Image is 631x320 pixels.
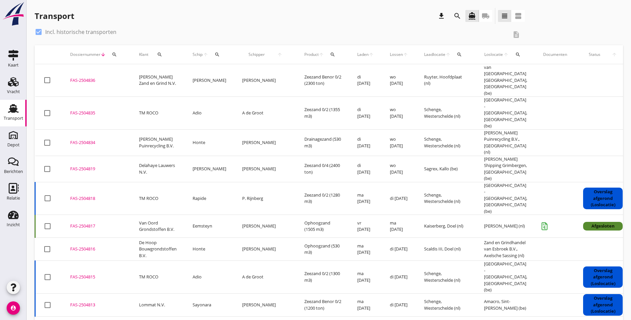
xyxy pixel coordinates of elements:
td: Schenge, Westerschelde (nl) [416,293,476,316]
td: di [DATE] [382,182,416,215]
td: van [GEOGRAPHIC_DATA] [GEOGRAPHIC_DATA], [GEOGRAPHIC_DATA] (be) [476,64,535,97]
div: Documenten [543,52,567,58]
td: wo [DATE] [382,129,416,156]
td: P. Rijnberg [234,182,296,215]
span: Loslocatie [484,52,503,58]
i: arrow_upward [369,52,374,57]
td: [PERSON_NAME] Puinrecycling B.V., [GEOGRAPHIC_DATA] (nl) [476,129,535,156]
div: FAS-2504813 [70,302,123,308]
div: FAS-2504817 [70,223,123,230]
div: Inzicht [7,223,20,227]
td: di [DATE] [382,238,416,261]
span: Schipper [242,52,271,58]
div: FAS-2504835 [70,110,123,116]
i: arrow_upward [403,52,408,57]
td: [PERSON_NAME] Shipping Grimbergen, [GEOGRAPHIC_DATA] (be) [476,156,535,182]
td: [PERSON_NAME] [234,238,296,261]
div: Depot [7,143,20,147]
i: account_circle [7,301,20,315]
div: FAS-2504816 [70,246,123,252]
div: Vracht [7,89,20,94]
div: Kaart [8,63,19,67]
td: ma [DATE] [349,293,382,316]
td: Schenge, Westerschelde (nl) [416,182,476,215]
i: search [112,52,117,57]
span: Status [583,52,606,58]
div: Overslag afgerond (Loslocatie) [583,266,623,288]
i: search [515,52,521,57]
td: A de Groot [234,97,296,130]
td: A de Groot [234,261,296,294]
div: Berichten [4,169,23,174]
td: [PERSON_NAME] [234,215,296,238]
div: FAS-2504815 [70,274,123,280]
td: [GEOGRAPHIC_DATA] - [GEOGRAPHIC_DATA], [GEOGRAPHIC_DATA] (be) [476,182,535,215]
td: [GEOGRAPHIC_DATA] - [GEOGRAPHIC_DATA], [GEOGRAPHIC_DATA] (be) [476,97,535,130]
div: Overslag afgerond (Loslocatie) [583,294,623,316]
i: arrow_upward [606,52,623,57]
td: wo [DATE] [382,64,416,97]
td: TM ROCO [131,97,185,130]
td: Van Oord Grondstoffen B.V. [131,215,185,238]
td: Eemsteyn [185,215,234,238]
td: [PERSON_NAME] [185,156,234,182]
i: arrow_upward [203,52,209,57]
td: Adio [185,261,234,294]
td: [PERSON_NAME] [234,64,296,97]
td: di [DATE] [349,64,382,97]
td: [PERSON_NAME] Zand en Grind N.V. [131,64,185,97]
td: ma [DATE] [349,238,382,261]
i: view_headline [501,12,509,20]
td: ma [DATE] [349,182,382,215]
div: Relatie [7,196,20,200]
i: directions_boat [468,12,476,20]
i: local_shipping [482,12,490,20]
td: TM ROCO [131,182,185,215]
i: search [453,12,461,20]
td: TM ROCO [131,261,185,294]
i: search [157,52,162,57]
td: Adio [185,97,234,130]
span: Dossiernummer [70,52,100,58]
td: di [DATE] [349,97,382,130]
td: Zeezand 0/4 (2400 ton) [296,156,349,182]
i: download [437,12,445,20]
i: search [215,52,220,57]
div: Transport [35,11,74,21]
td: Sayonara [185,293,234,316]
td: Kaiserberg, Doel (nl) [416,215,476,238]
div: FAS-2504819 [70,166,123,172]
div: Klant [139,47,177,63]
i: search [330,52,335,57]
div: Transport [4,116,23,120]
td: Ruyter, Hoofdplaat (nl) [416,64,476,97]
td: [PERSON_NAME] (nl) [476,215,535,238]
td: Sagrex, Kallo (be) [416,156,476,182]
td: Ophoogzand (530 m3) [296,238,349,261]
td: di [DATE] [349,129,382,156]
td: wo [DATE] [382,97,416,130]
td: Schenge, Westerschelde (nl) [416,97,476,130]
td: [PERSON_NAME] [234,293,296,316]
span: Product [304,52,319,58]
td: ma [DATE] [349,261,382,294]
i: arrow_upward [319,52,324,57]
td: vr [DATE] [349,215,382,238]
span: Schip [193,52,203,58]
i: arrow_downward [100,52,106,57]
div: FAS-2504836 [70,77,123,84]
div: FAS-2504834 [70,139,123,146]
i: view_agenda [514,12,522,20]
td: Scaldis III, Doel (nl) [416,238,476,261]
td: Zand en Grindhandel van Esbroek B.V., Axelsche Sassing (nl) [476,238,535,261]
td: Zeezand Benor 0/2 (2300 ton) [296,64,349,97]
td: di [DATE] [349,156,382,182]
td: Zeezand 0/2 (1280 m3) [296,182,349,215]
div: Afgesloten [583,222,623,231]
td: Rapide [185,182,234,215]
td: Schenge, Westerschelde (nl) [416,261,476,294]
td: [PERSON_NAME] [234,129,296,156]
i: arrow_upward [271,52,288,57]
i: search [457,52,462,57]
td: [GEOGRAPHIC_DATA] - [GEOGRAPHIC_DATA], [GEOGRAPHIC_DATA] (be) [476,261,535,294]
